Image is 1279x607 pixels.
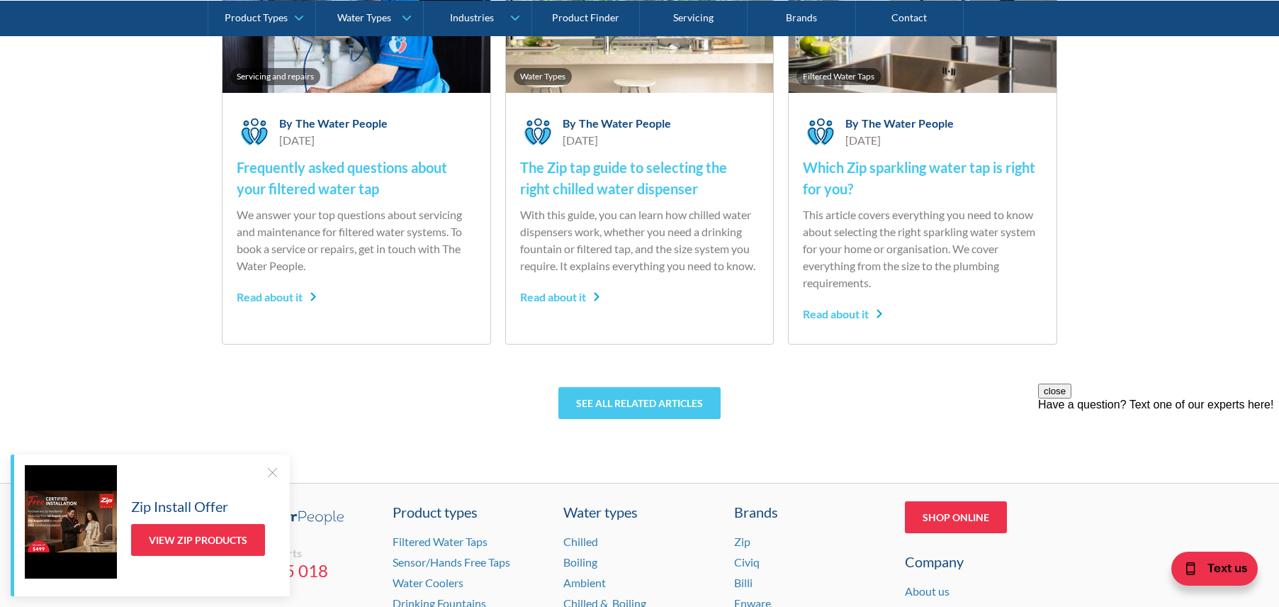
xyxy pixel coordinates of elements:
div: Brands [734,501,887,523]
iframe: podium webchat widget prompt [1038,384,1279,554]
div: Water Types [520,71,565,82]
a: See all related articles [558,387,721,419]
a: Boiling [563,555,597,569]
div: Read about it [520,289,600,306]
h4: Frequently asked questions about your filtered water tap [237,157,476,199]
a: 1300 565 018 [222,560,375,581]
div: By [279,116,293,130]
div: By [563,116,576,130]
a: Ambient [563,576,606,589]
div: Servicing and repairs [237,71,314,82]
div: [DATE] [279,132,388,149]
h4: Which Zip sparkling water tap is right for you? [803,157,1042,199]
a: About us [905,584,950,598]
iframe: podium webchat widget bubble [1137,536,1279,607]
h4: The Zip tap guide to selecting the right chilled water dispenser [520,157,760,199]
img: Zip Install Offer [25,465,117,579]
div: By [845,116,859,130]
div: The Water People [862,116,954,130]
div: Call the experts [222,546,375,560]
div: [DATE] [563,132,671,149]
h5: Zip Install Offer [131,496,228,517]
a: Billi [734,576,753,589]
a: Zip [734,535,750,548]
div: Product Types [225,11,288,23]
a: Sensor/Hands Free Taps [393,555,510,569]
div: The Water People [579,116,671,130]
a: Water types [563,501,716,523]
a: Water Coolers [393,576,463,589]
div: Water Types [337,11,391,23]
div: Filtered Water Taps [803,71,874,82]
p: This article covers everything you need to know about selecting the right sparkling water system ... [803,206,1042,291]
div: Company [905,551,1058,572]
a: Shop Online [905,501,1007,533]
a: View Zip Products [131,524,265,556]
a: Product types [393,501,546,523]
div: Industries [450,11,494,23]
a: Civiq [734,555,760,569]
div: The Water People [295,116,388,130]
p: We answer your top questions about servicing and maintenance for filtered water systems. To book ... [237,206,476,274]
div: Read about it [803,306,883,323]
a: Chilled [563,535,598,548]
a: Filtered Water Taps [393,535,488,548]
p: With this guide, you can learn how chilled water dispensers work, whether you need a drinking fou... [520,206,760,274]
div: [DATE] [845,132,954,149]
div: Read about it [237,289,317,306]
